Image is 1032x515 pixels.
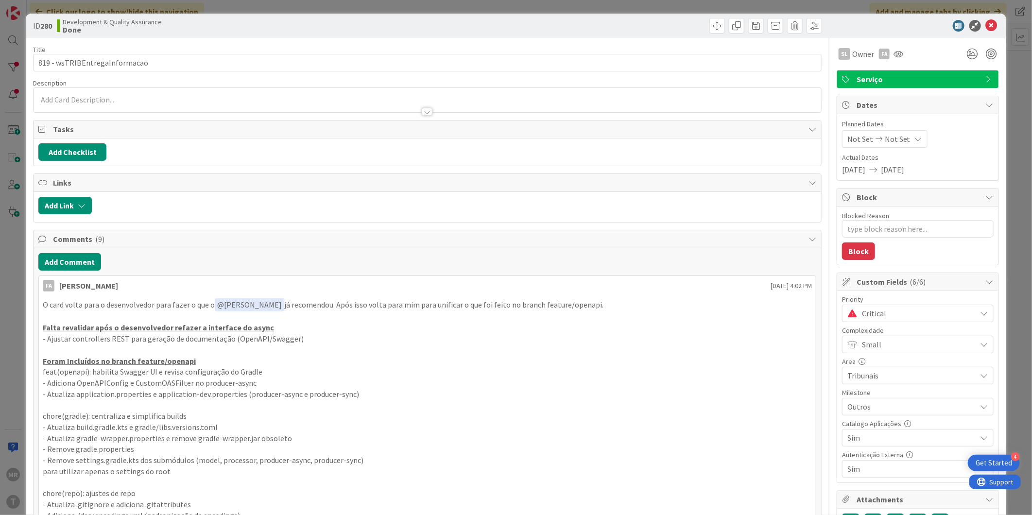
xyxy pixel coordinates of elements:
[43,444,812,455] p: - Remove gradle.properties
[43,499,812,510] p: - Atualiza .gitignore e adiciona .gitattributes
[43,333,812,344] p: - Ajustar controllers REST para geração de documentação (OpenAPI/Swagger)
[43,466,812,477] p: para utilizar apenas o settings do root
[842,211,889,220] label: Blocked Reason
[63,18,162,26] span: Development & Quality Assurance
[968,455,1020,471] div: Open Get Started checklist, remaining modules: 4
[43,433,812,444] p: - Atualiza gradle-wrapper.properties e remove gradle-wrapper.jar obsoleto
[33,45,46,54] label: Title
[862,307,972,320] span: Critical
[95,234,104,244] span: ( 9 )
[847,462,972,476] span: Sim
[43,488,812,499] p: chore(repo): ajustes de repo
[20,1,44,13] span: Support
[885,133,911,145] span: Not Set
[881,164,904,175] span: [DATE]
[910,277,926,287] span: ( 6/6 )
[217,300,282,309] span: [PERSON_NAME]
[857,494,981,505] span: Attachments
[857,73,981,85] span: Serviço
[857,276,981,288] span: Custom Fields
[33,79,67,87] span: Description
[862,338,972,351] span: Small
[43,411,812,422] p: chore(gradle): centraliza e simplifica builds
[842,451,994,458] div: Autenticação Externa
[847,133,873,145] span: Not Set
[842,327,994,334] div: Complexidade
[38,253,101,271] button: Add Comment
[43,378,812,389] p: - Adiciona OpenAPIConfig e CustomOASFilter no producer-async
[43,422,812,433] p: - Atualiza build.gradle.kts e gradle/libs.versions.toml
[842,358,994,365] div: Area
[976,458,1012,468] div: Get Started
[38,197,92,214] button: Add Link
[43,280,54,292] div: FA
[842,296,994,303] div: Priority
[217,300,224,309] span: @
[63,26,162,34] b: Done
[43,323,274,332] u: Falta revalidar após o desenvolvedor refazer a interface do async
[33,20,52,32] span: ID
[842,119,994,129] span: Planned Dates
[43,455,812,466] p: - Remove settings.gradle.kts dos submódulos (model, processor, producer-async, producer-sync)
[43,356,196,366] u: Foram Incluídos no branch feature/openapi
[842,242,875,260] button: Block
[33,54,822,71] input: type card name here...
[847,400,972,413] span: Outros
[53,177,804,189] span: Links
[842,389,994,396] div: Milestone
[847,369,972,382] span: Tribunais
[857,99,981,111] span: Dates
[852,48,874,60] span: Owner
[43,366,812,378] p: feat(openapi): habilita Swagger UI e revisa configuração do Gradle
[879,49,890,59] div: FA
[38,143,106,161] button: Add Checklist
[842,420,994,427] div: Catalogo Aplicações
[857,191,981,203] span: Block
[40,21,52,31] b: 280
[53,123,804,135] span: Tasks
[43,298,812,311] p: O card volta para o desenvolvedor para fazer o que o já recomendou. Após isso volta para mim para...
[1011,452,1020,461] div: 4
[771,281,812,291] span: [DATE] 4:02 PM
[43,389,812,400] p: - Atualiza application.properties e application-dev.properties (producer-async e producer-sync)
[59,280,118,292] div: [PERSON_NAME]
[847,431,972,445] span: Sim
[839,48,850,60] div: SL
[842,164,865,175] span: [DATE]
[53,233,804,245] span: Comments
[842,153,994,163] span: Actual Dates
